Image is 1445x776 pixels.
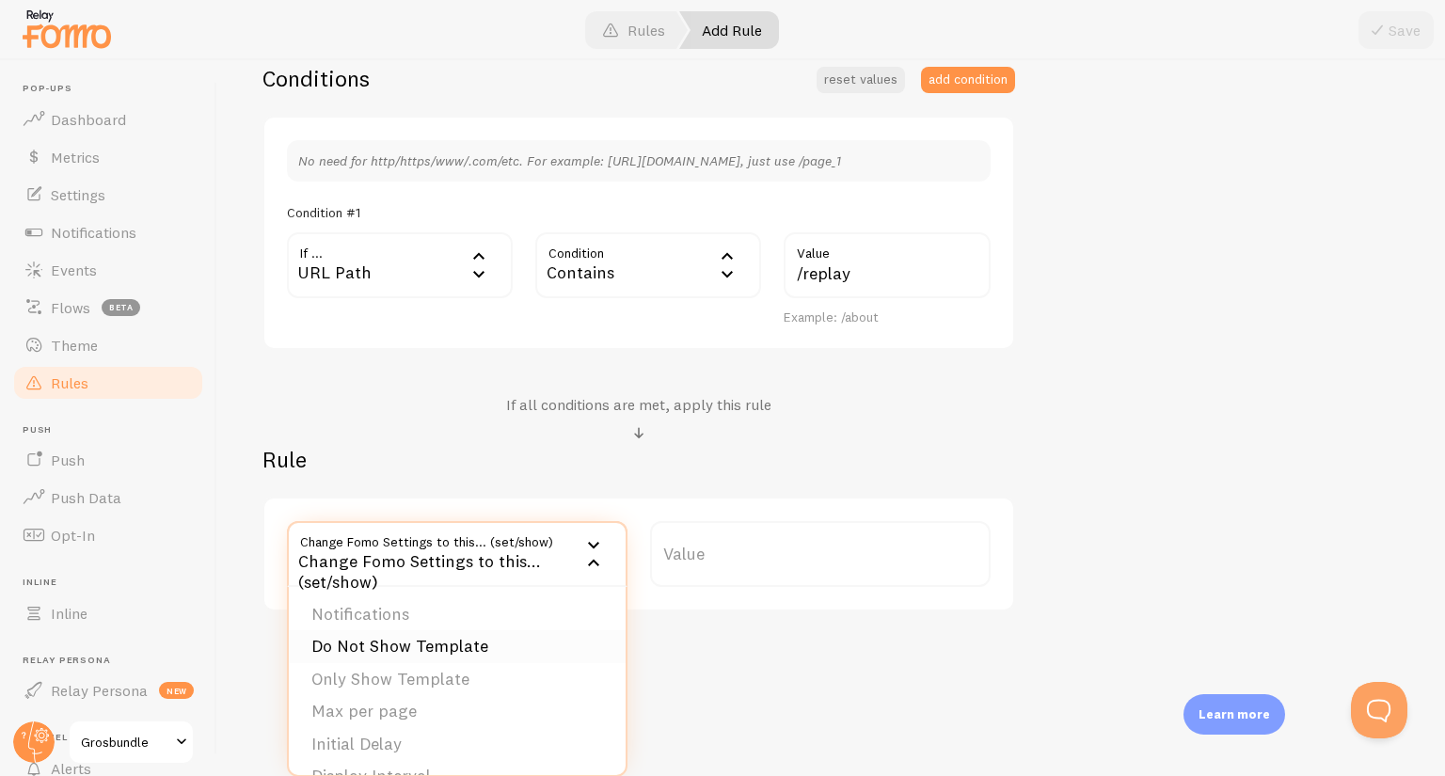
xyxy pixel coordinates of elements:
[23,577,205,589] span: Inline
[51,223,136,242] span: Notifications
[262,445,1015,474] h2: Rule
[11,479,205,516] a: Push Data
[289,663,626,696] li: Only Show Template
[289,695,626,728] li: Max per page
[784,232,991,264] label: Value
[921,67,1015,93] button: add condition
[506,395,771,415] h4: If all conditions are met, apply this rule
[11,441,205,479] a: Push
[535,232,761,298] div: Contains
[102,299,140,316] span: beta
[11,289,205,326] a: Flows beta
[650,521,991,587] label: Value
[784,309,991,326] div: Example: /about
[262,64,370,93] h2: Conditions
[817,67,905,93] button: reset values
[51,373,88,392] span: Rules
[51,261,97,279] span: Events
[1351,682,1407,738] iframe: Help Scout Beacon - Open
[23,655,205,667] span: Relay Persona
[11,251,205,289] a: Events
[298,151,979,170] p: No need for http/https/www/.com/etc. For example: [URL][DOMAIN_NAME], just use /page_1
[11,364,205,402] a: Rules
[23,83,205,95] span: Pop-ups
[23,424,205,436] span: Push
[51,488,121,507] span: Push Data
[11,594,205,632] a: Inline
[11,516,205,554] a: Opt-In
[1183,694,1285,735] div: Learn more
[68,720,195,765] a: Grosbundle
[289,728,626,761] li: Initial Delay
[11,672,205,709] a: Relay Persona new
[81,731,170,753] span: Grosbundle
[51,526,95,545] span: Opt-In
[11,138,205,176] a: Metrics
[289,598,626,631] li: Notifications
[51,604,87,623] span: Inline
[1199,705,1270,723] p: Learn more
[51,681,148,700] span: Relay Persona
[51,148,100,166] span: Metrics
[159,682,194,699] span: new
[11,101,205,138] a: Dashboard
[287,521,627,587] div: Change Fomo Settings to this... (set/show)
[51,298,90,317] span: Flows
[51,110,126,129] span: Dashboard
[11,214,205,251] a: Notifications
[51,185,105,204] span: Settings
[51,451,85,469] span: Push
[51,336,98,355] span: Theme
[11,326,205,364] a: Theme
[289,630,626,663] li: Do Not Show Template
[287,204,360,221] h5: Condition #1
[20,5,114,53] img: fomo-relay-logo-orange.svg
[11,176,205,214] a: Settings
[287,232,513,298] div: URL Path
